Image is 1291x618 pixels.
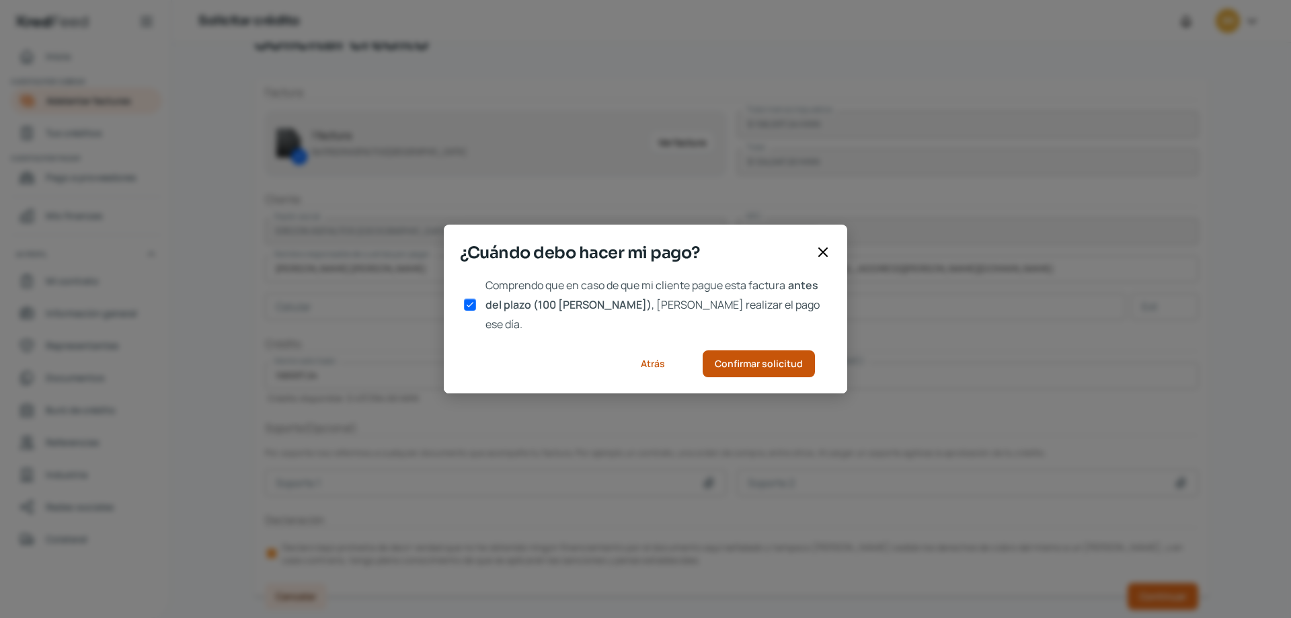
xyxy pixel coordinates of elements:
[703,350,815,377] button: Confirmar solicitud
[485,278,785,293] span: Comprendo que en caso de que mi cliente pague esta factura
[641,359,665,369] span: Atrás
[485,297,820,332] span: , [PERSON_NAME] realizar el pago ese día.
[715,359,803,369] span: Confirmar solicitud
[624,350,681,377] button: Atrás
[460,241,810,265] span: ¿Cuándo debo hacer mi pago?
